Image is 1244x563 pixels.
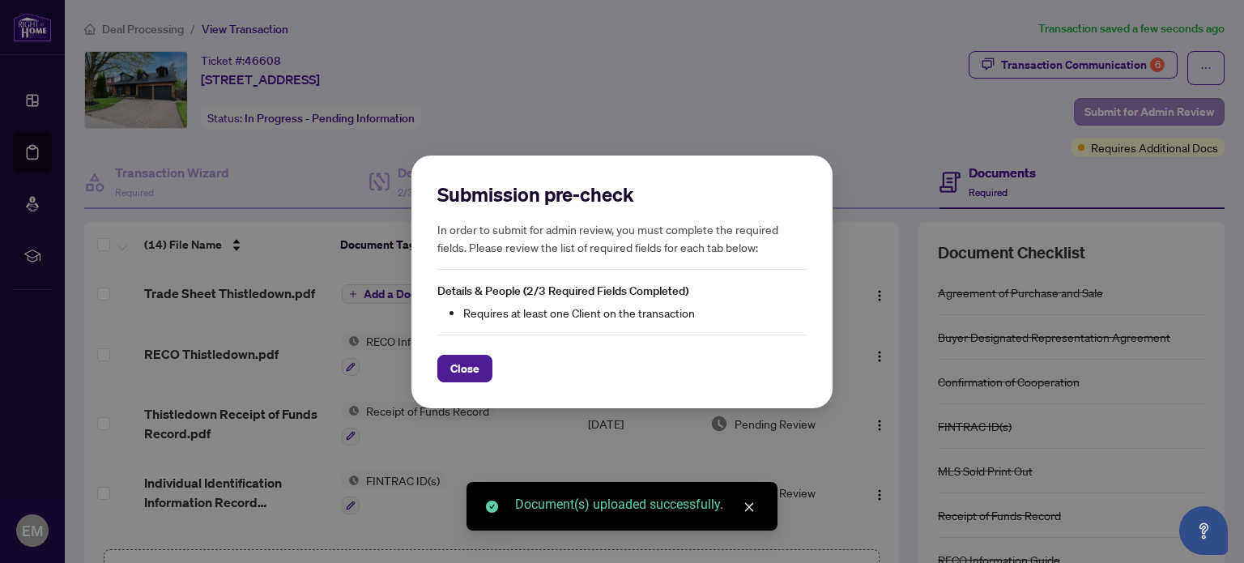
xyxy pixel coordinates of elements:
div: Document(s) uploaded successfully. [515,495,758,514]
button: Close [437,354,492,382]
span: Details & People (2/3 Required Fields Completed) [437,284,688,298]
button: Open asap [1179,506,1228,555]
li: Requires at least one Client on the transaction [463,303,807,321]
span: check-circle [486,501,498,513]
h2: Submission pre-check [437,181,807,207]
a: Close [740,498,758,516]
h5: In order to submit for admin review, you must complete the required fields. Please review the lis... [437,220,807,256]
span: close [743,501,755,513]
span: Close [450,355,479,381]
